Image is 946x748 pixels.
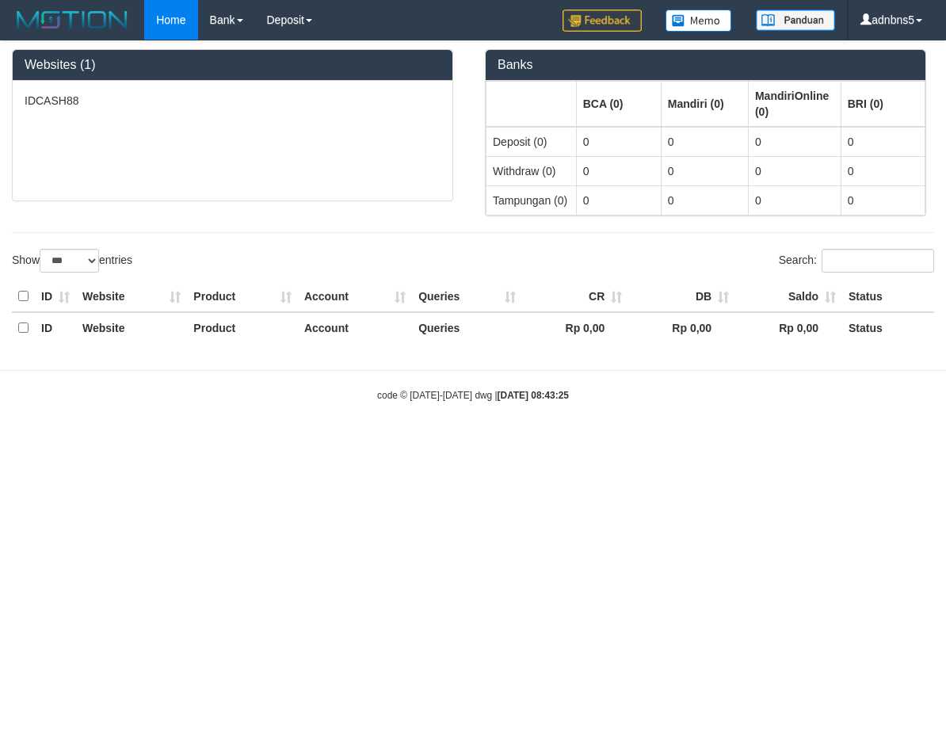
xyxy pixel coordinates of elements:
td: 0 [841,156,925,185]
th: CR [522,281,629,312]
th: Group: activate to sort column ascending [841,81,925,127]
td: 0 [841,127,925,157]
td: 0 [661,185,748,215]
td: 0 [748,127,841,157]
label: Show entries [12,249,132,273]
img: panduan.png [756,10,835,31]
small: code © [DATE]-[DATE] dwg | [377,390,569,401]
th: Queries [412,281,521,312]
img: Feedback.jpg [563,10,642,32]
h3: Websites (1) [25,58,441,72]
th: ID [35,281,76,312]
td: 0 [576,127,661,157]
th: Saldo [735,281,842,312]
th: Group: activate to sort column ascending [661,81,748,127]
p: IDCASH88 [25,93,441,109]
th: Website [76,281,187,312]
th: Group: activate to sort column ascending [576,81,661,127]
th: ID [35,312,76,343]
th: DB [628,281,735,312]
th: Rp 0,00 [735,312,842,343]
select: Showentries [40,249,99,273]
th: Group: activate to sort column ascending [748,81,841,127]
input: Search: [822,249,934,273]
label: Search: [779,249,934,273]
td: 0 [576,156,661,185]
td: Deposit (0) [486,127,577,157]
td: Tampungan (0) [486,185,577,215]
th: Website [76,312,187,343]
th: Group: activate to sort column ascending [486,81,577,127]
th: Account [298,281,412,312]
strong: [DATE] 08:43:25 [498,390,569,401]
td: 0 [748,185,841,215]
td: Withdraw (0) [486,156,577,185]
th: Queries [412,312,521,343]
th: Rp 0,00 [522,312,629,343]
td: 0 [841,185,925,215]
h3: Banks [498,58,914,72]
th: Status [842,281,934,312]
th: Account [298,312,412,343]
th: Rp 0,00 [628,312,735,343]
img: MOTION_logo.png [12,8,132,32]
td: 0 [661,156,748,185]
th: Status [842,312,934,343]
th: Product [187,281,298,312]
td: 0 [576,185,661,215]
td: 0 [661,127,748,157]
img: Button%20Memo.svg [666,10,732,32]
td: 0 [748,156,841,185]
th: Product [187,312,298,343]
